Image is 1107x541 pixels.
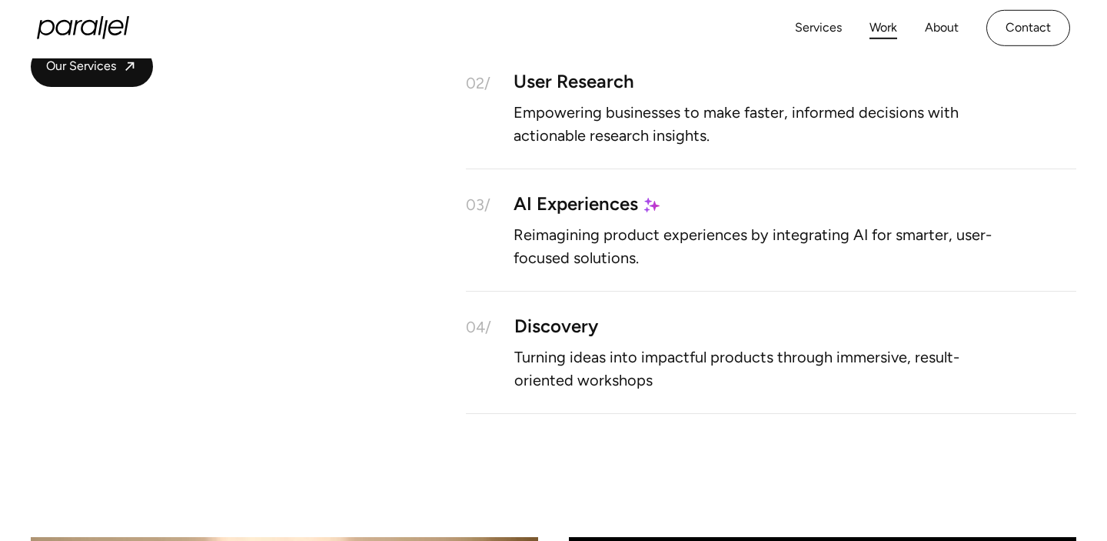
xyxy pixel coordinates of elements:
[31,46,153,87] a: Our Services
[514,229,1013,263] p: Reimagining product experiences by integrating AI for smarter, user-focused solutions.
[795,17,842,39] a: Services
[514,75,1076,88] div: User Research
[466,75,490,91] div: 02/
[925,17,959,39] a: About
[46,58,116,75] span: Our Services
[869,17,897,39] a: Work
[514,319,1076,332] div: Discovery
[466,319,491,335] div: 04/
[37,16,129,39] a: home
[466,197,490,212] div: 03/
[986,10,1070,46] a: Contact
[514,197,638,210] div: AI Experiences
[514,351,1014,385] p: Turning ideas into impactful products through immersive, result-oriented workshops
[514,107,1013,141] p: Empowering businesses to make faster, informed decisions with actionable research insights.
